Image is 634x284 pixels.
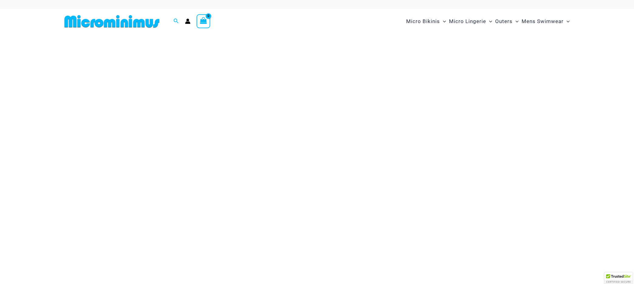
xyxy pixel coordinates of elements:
[405,12,447,31] a: Micro BikinisMenu ToggleMenu Toggle
[447,12,494,31] a: Micro LingerieMenu ToggleMenu Toggle
[605,272,632,284] div: TrustedSite Certified
[494,12,520,31] a: OutersMenu ToggleMenu Toggle
[185,19,190,24] a: Account icon link
[197,14,211,28] a: View Shopping Cart, empty
[440,14,446,29] span: Menu Toggle
[404,11,572,32] nav: Site Navigation
[520,12,571,31] a: Mens SwimwearMenu ToggleMenu Toggle
[486,14,492,29] span: Menu Toggle
[512,14,519,29] span: Menu Toggle
[449,14,486,29] span: Micro Lingerie
[564,14,570,29] span: Menu Toggle
[522,14,564,29] span: Mens Swimwear
[173,18,179,25] a: Search icon link
[495,14,512,29] span: Outers
[406,14,440,29] span: Micro Bikinis
[62,15,162,28] img: MM SHOP LOGO FLAT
